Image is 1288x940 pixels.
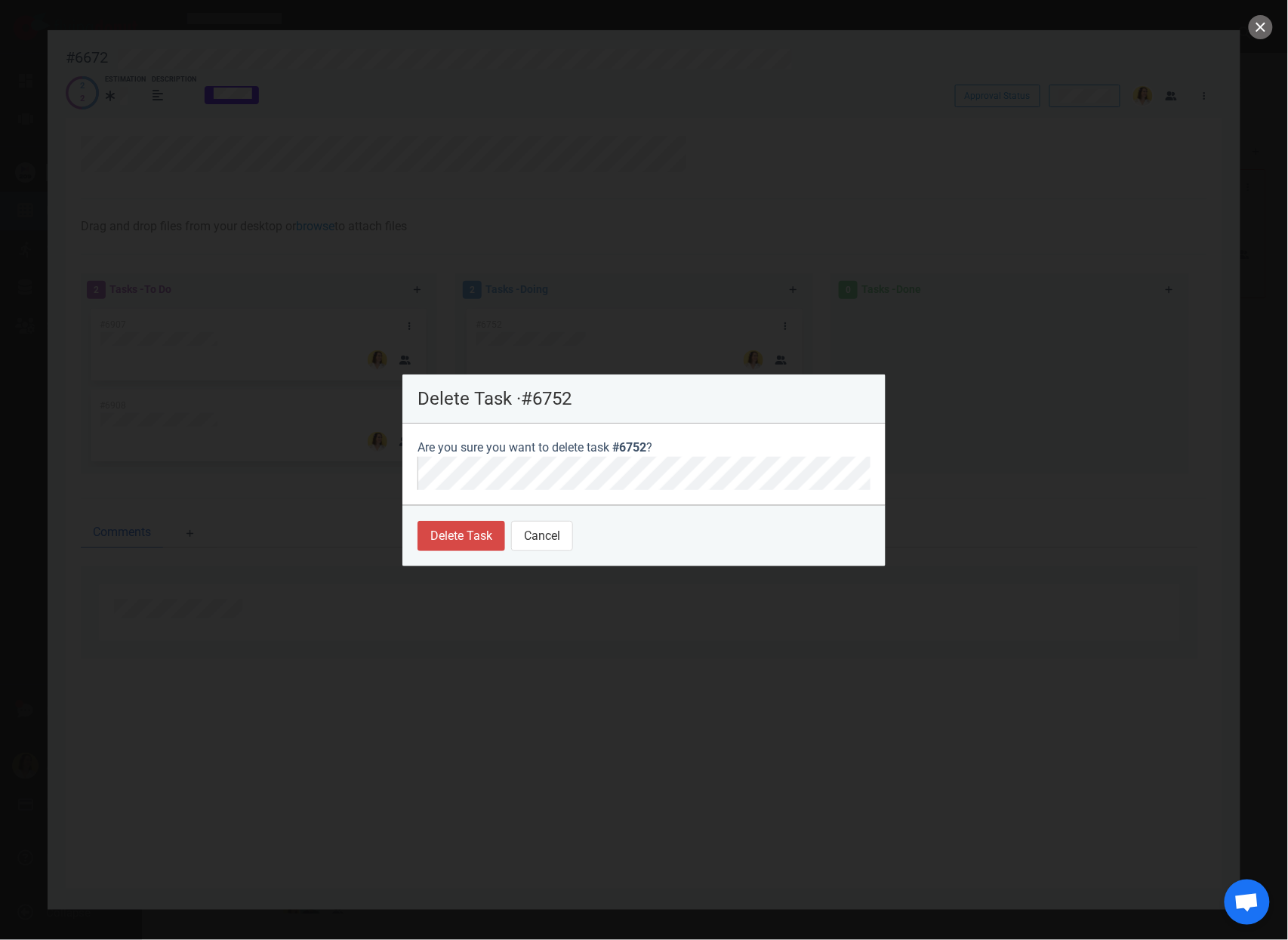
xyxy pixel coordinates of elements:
[511,521,573,551] button: Cancel
[418,390,870,408] p: Delete Task · #6752
[418,521,505,551] button: Delete Task
[1249,15,1273,39] button: close
[1225,880,1270,925] div: Ouvrir le chat
[612,440,646,455] span: #6752
[402,424,886,505] section: Are you sure you want to delete task ?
